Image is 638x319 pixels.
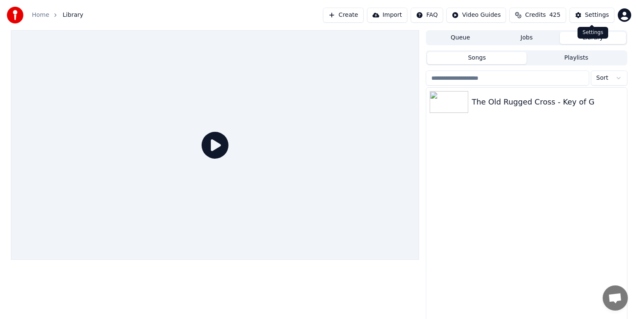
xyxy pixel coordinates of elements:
[560,32,626,44] button: Library
[509,8,566,23] button: Credits425
[596,74,609,82] span: Sort
[570,8,614,23] button: Settings
[7,7,24,24] img: youka
[603,285,628,311] a: Open chat
[446,8,506,23] button: Video Guides
[494,32,560,44] button: Jobs
[527,52,626,64] button: Playlists
[549,11,561,19] span: 425
[525,11,546,19] span: Credits
[427,52,527,64] button: Songs
[32,11,83,19] nav: breadcrumb
[585,11,609,19] div: Settings
[323,8,364,23] button: Create
[578,27,608,39] div: Settings
[427,32,494,44] button: Queue
[32,11,49,19] a: Home
[63,11,83,19] span: Library
[472,96,623,108] div: The Old Rugged Cross - Key of G
[367,8,407,23] button: Import
[411,8,443,23] button: FAQ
